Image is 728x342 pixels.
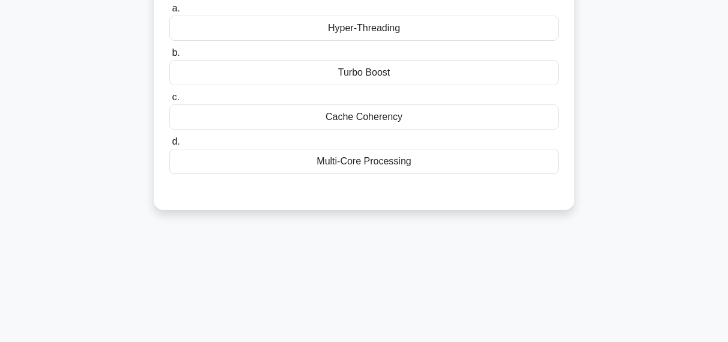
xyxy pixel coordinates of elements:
div: Hyper-Threading [169,16,559,41]
span: d. [172,136,180,146]
span: c. [172,92,179,102]
div: Multi-Core Processing [169,149,559,174]
span: b. [172,47,180,58]
div: Cache Coherency [169,104,559,130]
span: a. [172,3,180,13]
div: Turbo Boost [169,60,559,85]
